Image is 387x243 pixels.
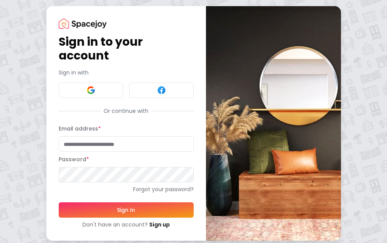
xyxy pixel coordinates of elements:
[157,86,166,95] img: Facebook signin
[149,221,170,228] a: Sign up
[59,18,107,29] img: Spacejoy Logo
[59,221,194,228] div: Don't have an account?
[59,155,89,163] label: Password
[206,6,341,241] img: banner
[59,185,194,193] a: Forgot your password?
[59,69,194,76] p: Sign in with
[86,86,96,95] img: Google signin
[100,107,152,115] span: Or continue with
[59,202,194,218] button: Sign In
[59,125,101,132] label: Email address
[59,35,194,63] h1: Sign in to your account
